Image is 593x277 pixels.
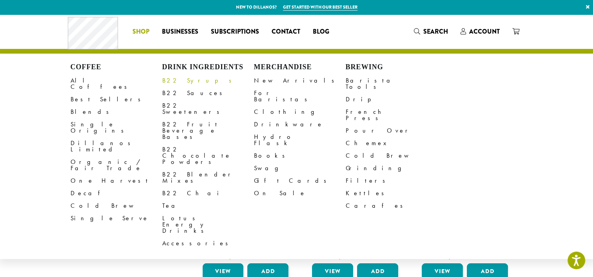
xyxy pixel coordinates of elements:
h4: Coffee [71,63,162,72]
a: Accessories [162,237,254,250]
span: Search [423,27,448,36]
a: New Arrivals [254,74,346,87]
a: One Harvest [71,174,162,187]
a: Best Sellers [71,93,162,106]
a: Pour Over [346,124,437,137]
a: Lotus Energy Drinks [162,212,254,237]
a: Single Origins [71,118,162,137]
a: B22 Syrups [162,74,254,87]
a: For Baristas [254,87,346,106]
a: [PERSON_NAME] [PERSON_NAME] Tip Tea $10.50 [310,136,400,260]
span: Shop [132,27,149,37]
span: Account [469,27,500,36]
a: Clothing [254,106,346,118]
a: Single Serve [71,212,162,225]
span: Subscriptions [211,27,259,37]
h4: Drink Ingredients [162,63,254,72]
a: All Coffees [71,74,162,93]
a: B22 Chai [162,187,254,200]
a: B22 Blender Mixes [162,168,254,187]
a: Hydro Flask [254,131,346,149]
a: Gift Cards [254,174,346,187]
a: Tea [162,200,254,212]
span: Businesses [162,27,198,37]
a: On Sale [254,187,346,200]
a: Decaf [71,187,162,200]
a: Organic / Fair Trade [71,156,162,174]
a: B22 Fruit Beverage Bases [162,118,254,143]
a: [PERSON_NAME] Lord Bergamot Tea $10.50 [420,136,510,260]
a: Dillanos Limited [71,137,162,156]
a: B22 Sauces [162,87,254,99]
a: Grinding [346,162,437,174]
a: Barista Tools [346,74,437,93]
a: [PERSON_NAME] British Brunch Tea $10.50 [201,136,291,260]
a: Chemex [346,137,437,149]
span: Contact [272,27,300,37]
h4: Brewing [346,63,437,72]
h4: Merchandise [254,63,346,72]
a: Shop [126,25,156,38]
span: Blog [313,27,329,37]
a: Swag [254,162,346,174]
a: Kettles [346,187,437,200]
a: Books [254,149,346,162]
a: Drinkware [254,118,346,131]
a: French Press [346,106,437,124]
a: B22 Chocolate Powders [162,143,254,168]
a: B22 Sweeteners [162,99,254,118]
a: Search [408,25,454,38]
a: Get started with our best seller [283,4,357,11]
a: Cold Brew [346,149,437,162]
a: Drip [346,93,437,106]
a: Blends [71,106,162,118]
a: Cold Brew [71,200,162,212]
a: Carafes [346,200,437,212]
a: Filters [346,174,437,187]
